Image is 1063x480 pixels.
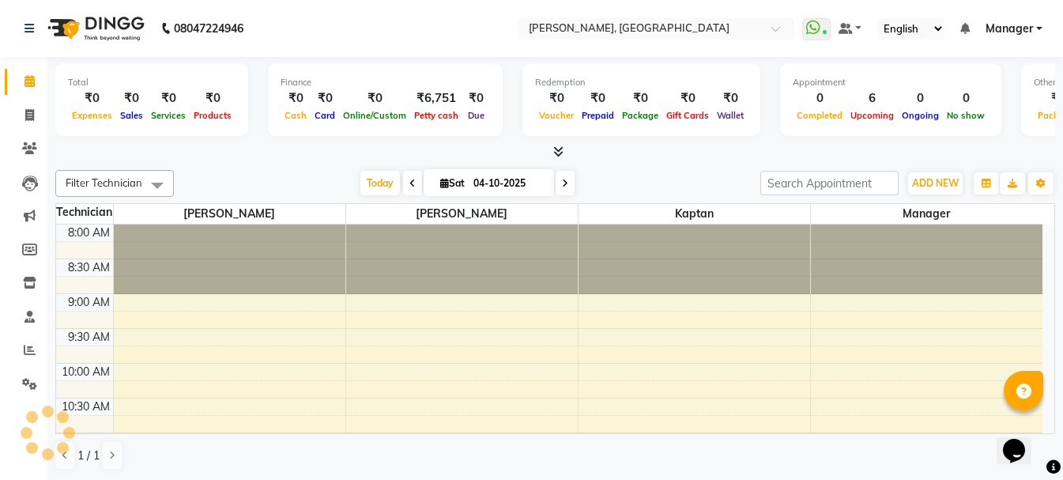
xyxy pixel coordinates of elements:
div: 6 [846,89,898,108]
button: ADD NEW [908,172,963,195]
span: Sales [116,110,147,121]
div: ₹0 [339,89,410,108]
input: 2025-10-04 [469,172,548,195]
div: ₹0 [311,89,339,108]
span: No show [943,110,989,121]
div: Total [68,76,236,89]
div: 9:00 AM [65,294,113,311]
div: ₹0 [662,89,713,108]
span: ADD NEW [912,177,959,189]
span: kaptan [579,204,810,224]
div: 11:00 AM [58,433,113,450]
div: ₹0 [618,89,662,108]
iframe: chat widget [997,417,1047,464]
span: [PERSON_NAME] [346,204,578,224]
span: Petty cash [410,110,462,121]
div: ₹0 [116,89,147,108]
div: Technician [56,204,113,221]
div: ₹0 [462,89,490,108]
span: Wallet [713,110,748,121]
span: Package [618,110,662,121]
div: ₹6,751 [410,89,462,108]
span: Expenses [68,110,116,121]
input: Search Appointment [760,171,899,195]
div: Finance [281,76,490,89]
div: ₹0 [578,89,618,108]
div: ₹0 [281,89,311,108]
div: ₹0 [535,89,578,108]
div: ₹0 [190,89,236,108]
div: 10:30 AM [58,399,113,415]
span: Filter Technician [66,176,142,189]
span: Online/Custom [339,110,410,121]
div: ₹0 [713,89,748,108]
span: Prepaid [578,110,618,121]
span: Sat [436,177,469,189]
span: Ongoing [898,110,943,121]
div: 8:00 AM [65,225,113,241]
div: 0 [898,89,943,108]
span: Manager [811,204,1043,224]
div: 9:30 AM [65,329,113,346]
span: Today [360,171,400,195]
div: 8:30 AM [65,259,113,276]
span: Due [464,110,488,121]
span: Gift Cards [662,110,713,121]
span: Card [311,110,339,121]
span: [PERSON_NAME] [114,204,345,224]
span: 1 / 1 [77,448,100,464]
div: 0 [793,89,846,108]
span: Products [190,110,236,121]
span: Manager [986,21,1033,37]
div: 10:00 AM [58,364,113,380]
span: Voucher [535,110,578,121]
div: ₹0 [147,89,190,108]
div: Appointment [793,76,989,89]
b: 08047224946 [174,6,243,51]
span: Cash [281,110,311,121]
span: Upcoming [846,110,898,121]
span: Completed [793,110,846,121]
div: Redemption [535,76,748,89]
div: 0 [943,89,989,108]
img: logo [40,6,149,51]
div: ₹0 [68,89,116,108]
span: Services [147,110,190,121]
